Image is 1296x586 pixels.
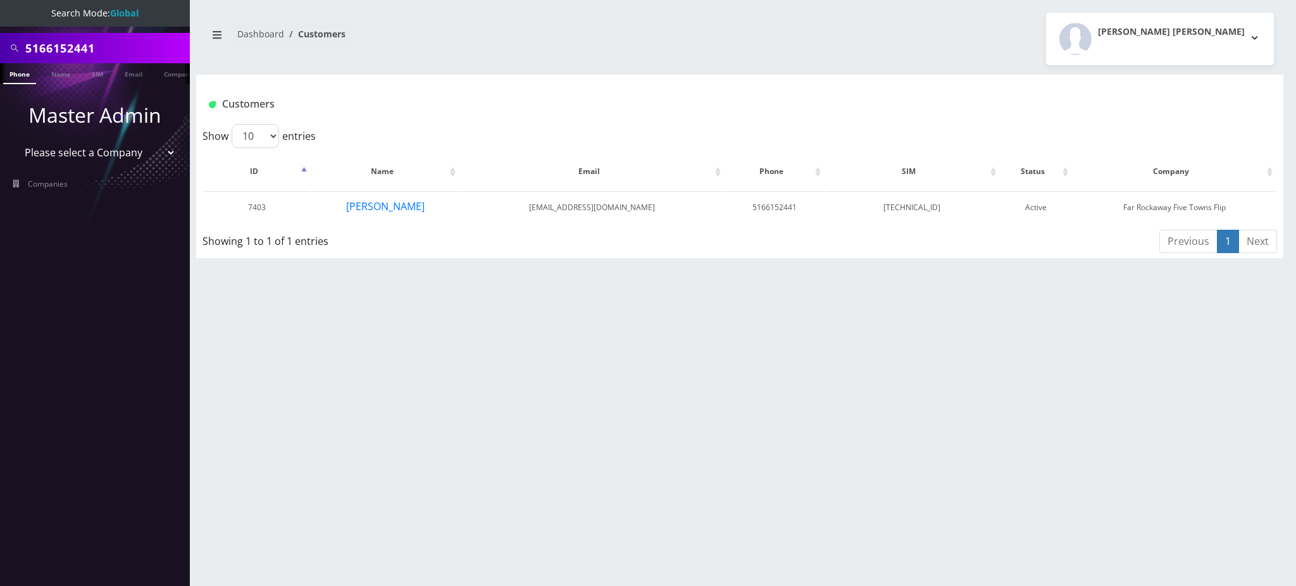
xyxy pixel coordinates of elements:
a: Phone [3,63,36,84]
td: [EMAIL_ADDRESS][DOMAIN_NAME] [460,191,724,223]
span: Companies [28,178,68,189]
h2: [PERSON_NAME] [PERSON_NAME] [1098,27,1245,37]
td: [TECHNICAL_ID] [825,191,999,223]
span: Search Mode: [51,7,139,19]
a: 1 [1217,230,1239,253]
th: Company: activate to sort column ascending [1073,153,1276,190]
li: Customers [284,27,346,41]
button: [PERSON_NAME] [346,198,425,215]
th: Status: activate to sort column ascending [1000,153,1072,190]
a: SIM [85,63,109,83]
a: Email [118,63,149,83]
th: Phone: activate to sort column ascending [725,153,823,190]
nav: breadcrumb [206,21,730,57]
td: 5166152441 [725,191,823,223]
a: Dashboard [237,28,284,40]
h1: Customers [209,98,1090,110]
strong: Global [110,7,139,19]
a: Company [158,63,200,83]
td: 7403 [204,191,310,223]
a: Previous [1159,230,1218,253]
label: Show entries [202,124,316,148]
select: Showentries [232,124,279,148]
input: Search All Companies [25,36,187,60]
td: Active [1000,191,1072,223]
div: Showing 1 to 1 of 1 entries [202,228,641,249]
th: ID: activate to sort column descending [204,153,310,190]
a: Next [1238,230,1277,253]
a: Name [45,63,77,83]
th: Email: activate to sort column ascending [460,153,724,190]
th: Name: activate to sort column ascending [311,153,459,190]
button: [PERSON_NAME] [PERSON_NAME] [1046,13,1274,65]
td: Far Rockaway Five Towns Flip [1073,191,1276,223]
th: SIM: activate to sort column ascending [825,153,999,190]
